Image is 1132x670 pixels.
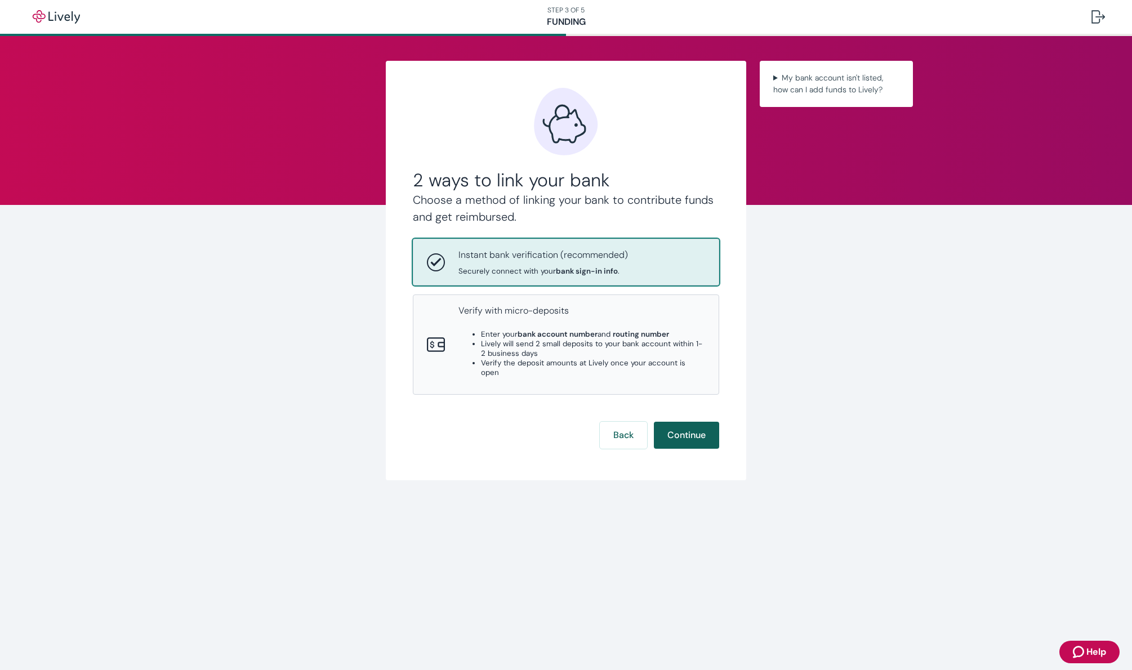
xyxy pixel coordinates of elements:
button: Back [600,422,647,449]
li: Lively will send 2 small deposits to your bank account within 1-2 business days [481,339,705,358]
p: Instant bank verification (recommended) [458,248,628,262]
svg: Micro-deposits [427,336,445,354]
span: Help [1086,645,1106,659]
button: Micro-depositsVerify with micro-depositsEnter yourbank account numberand routing numberLively wil... [413,295,719,394]
img: Lively [25,10,88,24]
li: Verify the deposit amounts at Lively once your account is open [481,358,705,377]
button: Instant bank verificationInstant bank verification (recommended)Securely connect with yourbank si... [413,239,719,285]
p: Verify with micro-deposits [458,304,705,318]
strong: bank account number [518,329,598,339]
svg: Instant bank verification [427,253,445,271]
strong: bank sign-in info [556,266,618,276]
h4: Choose a method of linking your bank to contribute funds and get reimbursed. [413,191,719,225]
button: Log out [1082,3,1114,30]
summary: My bank account isn't listed, how can I add funds to Lively? [769,70,904,98]
strong: routing number [613,329,669,339]
li: Enter your and [481,329,705,339]
button: Zendesk support iconHelp [1059,641,1120,663]
h2: 2 ways to link your bank [413,169,719,191]
span: Securely connect with your . [458,266,628,276]
button: Continue [654,422,719,449]
svg: Zendesk support icon [1073,645,1086,659]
